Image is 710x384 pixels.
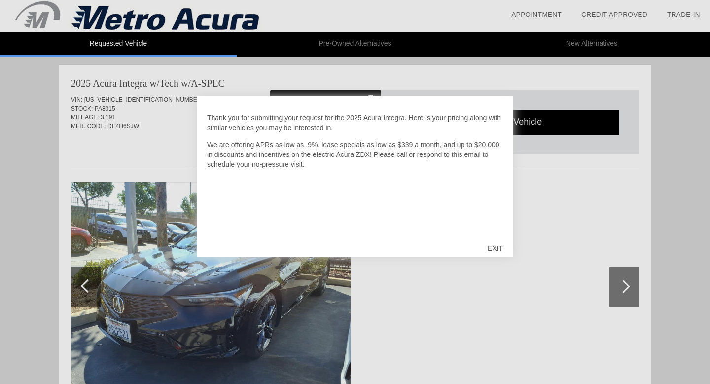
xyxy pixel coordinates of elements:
a: Credit Approved [581,11,647,18]
a: Trade-In [667,11,700,18]
div: EXIT [478,233,513,263]
a: Appointment [511,11,562,18]
p: Thank you for submitting your request for the 2025 Acura Integra. Here is your pricing along with... [207,113,503,133]
p: We are offering APRs as low as .9%, lease specials as low as $339 a month, and up to $20,000 in d... [207,140,503,169]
